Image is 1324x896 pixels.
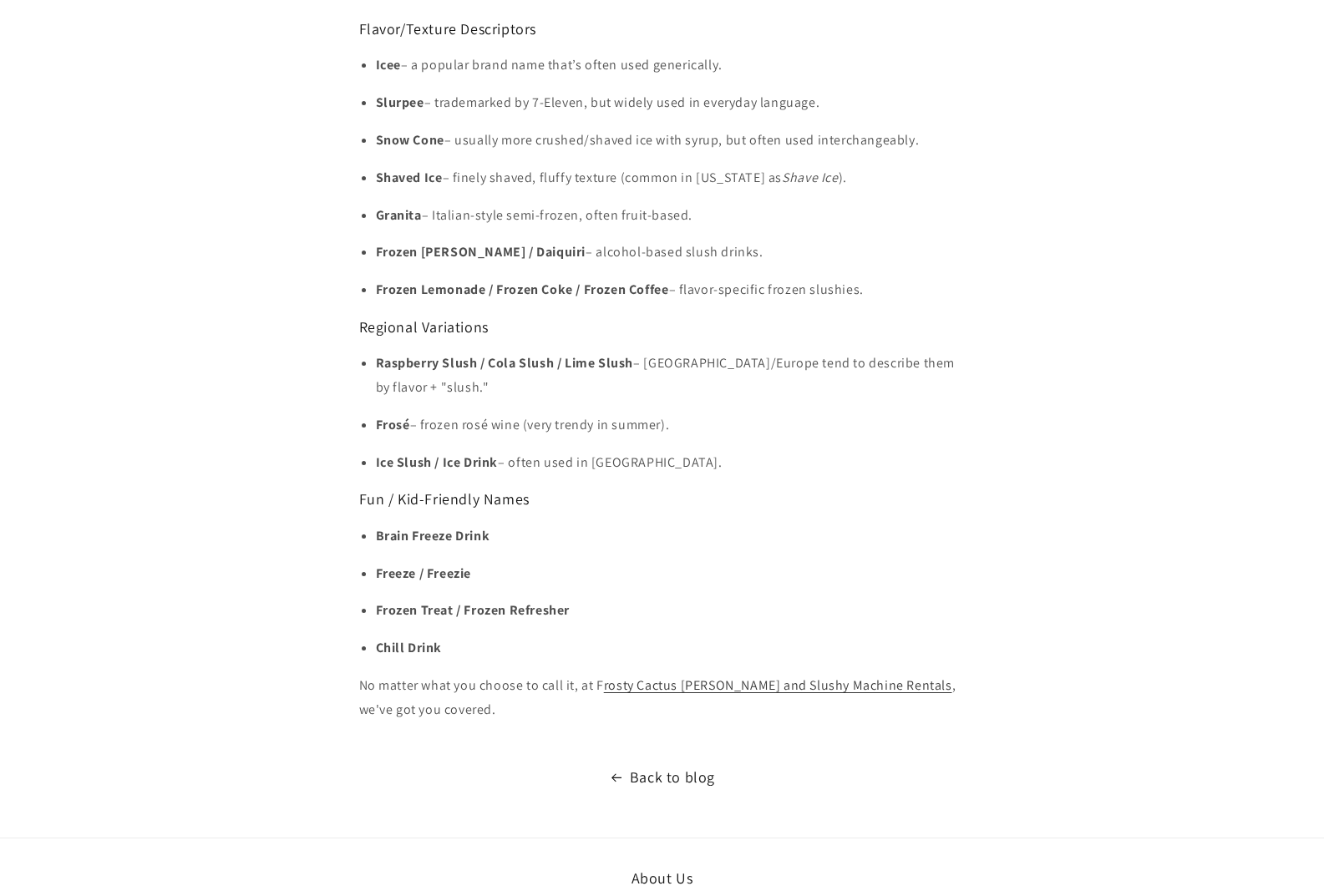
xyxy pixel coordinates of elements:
[376,416,410,433] strong: Frosé
[782,169,838,186] em: Shave Ice
[376,281,669,298] strong: Frozen Lemonade / Frozen Coke / Frozen Coffee
[376,453,499,471] strong: Ice Slush / Ice Drink
[376,94,424,111] strong: Slurpee
[359,674,966,722] p: No matter what you choose to call it, at F , we've got you covered.
[376,451,966,475] p: – often used in [GEOGRAPHIC_DATA].
[376,601,571,619] strong: Frozen Treat / Frozen Refresher
[376,564,472,582] strong: Freeze / Freezie
[376,352,966,400] p: – [GEOGRAPHIC_DATA]/Europe tend to describe them by flavor + "slush."
[376,56,401,73] strong: Icee
[376,53,966,78] p: – a popular brand name that’s often used generically.
[376,278,966,302] p: – flavor-specific frozen slushies.
[376,527,490,544] strong: Brain Freeze Drink
[359,317,966,337] h3: Regional Variations
[376,240,966,265] p: – alcohol-based slush drinks.
[376,639,443,656] strong: Chill Drink
[376,131,444,149] strong: Snow Cone
[376,204,966,228] p: – Italian-style semi-frozen, often fruit-based.
[376,91,966,115] p: – trademarked by 7-Eleven, but widely used in everyday language.
[376,166,966,190] p: – finely shaved, fluffy texture (common in [US_STATE] as ).
[376,169,443,186] strong: Shaved Ice
[376,243,586,261] strong: Frozen [PERSON_NAME] / Daiquiri
[345,868,980,888] h2: About Us
[376,129,966,153] p: – usually more crushed/shaved ice with syrup, but often used interchangeably.
[376,354,634,372] strong: Raspberry Slush / Cola Slush / Lime Slush
[604,676,952,694] a: rosty Cactus [PERSON_NAME] and Slushy Machine Rentals
[359,19,966,38] h3: Flavor/Texture Descriptors
[359,489,966,509] h3: Fun / Kid-Friendly Names
[376,413,966,438] p: – frozen rosé wine (very trendy in summer).
[376,206,422,224] strong: Granita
